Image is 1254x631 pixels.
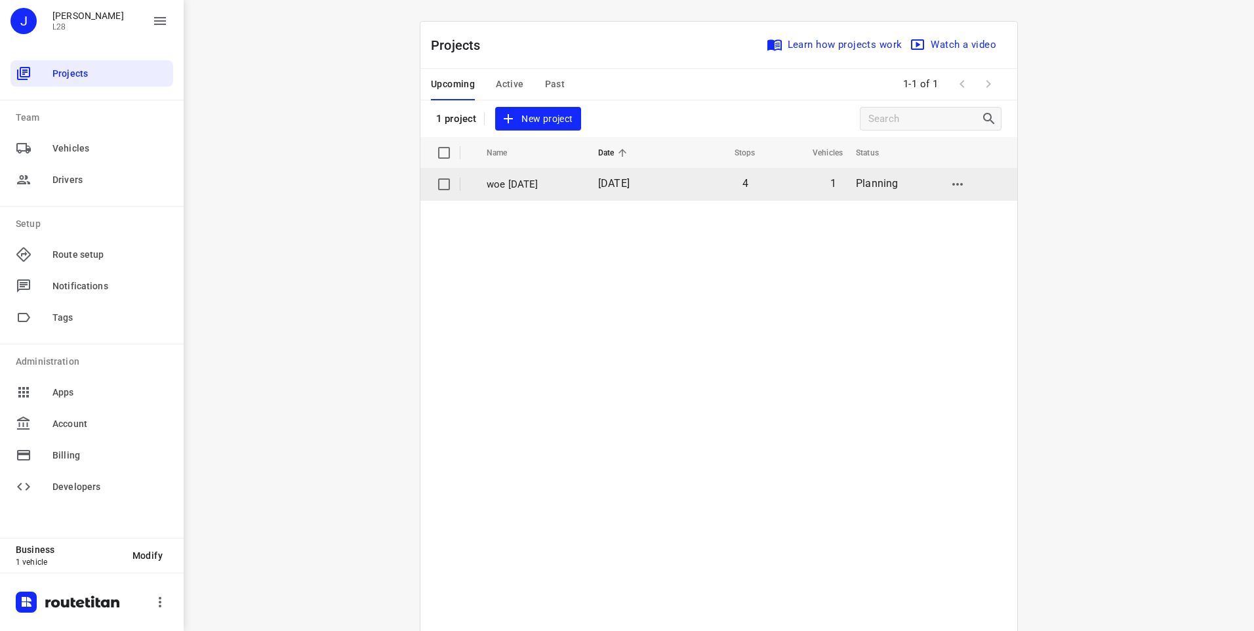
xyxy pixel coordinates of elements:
div: Route setup [10,241,173,268]
p: L28 [52,22,124,31]
div: Account [10,411,173,437]
span: Developers [52,480,168,494]
div: Apps [10,379,173,405]
span: Status [856,145,896,161]
span: Next Page [975,71,1001,97]
div: Search [981,111,1001,127]
span: Apps [52,386,168,399]
span: Name [487,145,525,161]
span: 4 [742,177,748,190]
span: Vehicles [52,142,168,155]
span: Modify [132,550,163,561]
span: New project [503,111,573,127]
div: Vehicles [10,135,173,161]
div: Billing [10,442,173,468]
div: J [10,8,37,34]
span: [DATE] [598,177,630,190]
p: woe 03-09-2025 [487,177,578,192]
span: Notifications [52,279,168,293]
p: Setup [16,217,173,231]
p: Administration [16,355,173,369]
span: Previous Page [949,71,975,97]
span: Planning [856,177,898,190]
div: Drivers [10,167,173,193]
div: Notifications [10,273,173,299]
button: Modify [122,544,173,567]
span: Past [545,76,565,92]
span: Tags [52,311,168,325]
div: Developers [10,474,173,500]
span: Active [496,76,523,92]
p: Jordi Waning [52,10,124,21]
p: Team [16,111,173,125]
div: Tags [10,304,173,331]
span: Billing [52,449,168,462]
span: Drivers [52,173,168,187]
span: Route setup [52,248,168,262]
span: Stops [718,145,756,161]
p: Projects [431,35,491,55]
p: 1 vehicle [16,558,122,567]
button: New project [495,107,580,131]
span: Account [52,417,168,431]
span: 1 [830,177,836,190]
input: Search projects [868,109,981,129]
span: Date [598,145,632,161]
span: Upcoming [431,76,475,92]
div: Projects [10,60,173,87]
span: 1-1 of 1 [898,70,944,98]
p: 1 project [436,113,476,125]
p: Business [16,544,122,555]
span: Vehicles [796,145,843,161]
span: Projects [52,67,168,81]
